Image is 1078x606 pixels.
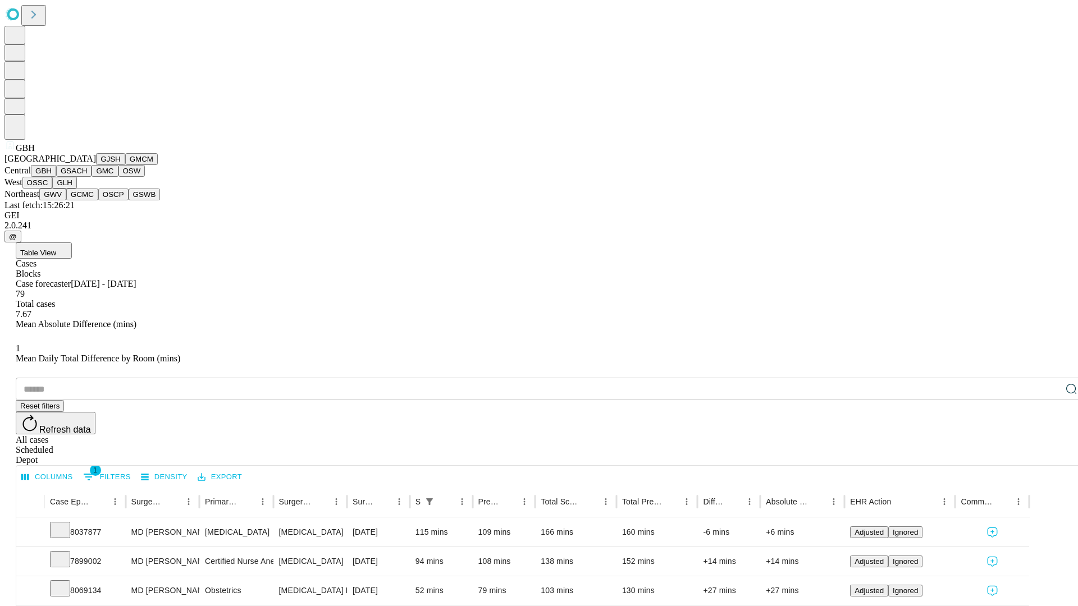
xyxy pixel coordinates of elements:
button: Sort [810,494,826,509]
span: Mean Daily Total Difference by Room (mins) [16,353,180,363]
button: GCMC [66,189,98,200]
button: Reset filters [16,400,64,412]
div: [MEDICAL_DATA] [279,547,341,576]
button: Sort [663,494,679,509]
div: 138 mins [541,547,611,576]
button: Show filters [80,468,134,486]
span: 1 [90,465,101,476]
span: @ [9,232,17,241]
span: Total cases [16,299,55,309]
span: 1 [16,343,20,353]
div: 2.0.241 [4,221,1074,231]
span: West [4,177,22,187]
span: Refresh data [39,425,91,434]
span: [GEOGRAPHIC_DATA] [4,154,96,163]
button: Sort [165,494,181,509]
span: Adjusted [855,586,884,595]
button: GSWB [129,189,161,200]
button: Menu [598,494,614,509]
button: GSACH [56,165,92,177]
button: Refresh data [16,412,95,434]
div: Surgery Name [279,497,312,506]
span: Reset filters [20,402,60,410]
button: Show filters [422,494,437,509]
div: +14 mins [703,547,755,576]
div: +27 mins [703,576,755,605]
span: Last fetch: 15:26:21 [4,200,75,210]
button: GMC [92,165,118,177]
button: Table View [16,242,72,259]
button: Menu [391,494,407,509]
button: Menu [255,494,271,509]
span: Central [4,166,31,175]
button: Sort [501,494,517,509]
div: [MEDICAL_DATA] [279,518,341,547]
span: Case forecaster [16,279,71,288]
div: Total Predicted Duration [622,497,663,506]
span: 7.67 [16,309,31,319]
button: OSSC [22,177,53,189]
button: Sort [726,494,742,509]
span: Table View [20,249,56,257]
button: Adjusted [850,526,888,538]
div: Certified Nurse Anesthetist [205,547,267,576]
div: +6 mins [766,518,839,547]
div: Difference [703,497,725,506]
button: Ignored [888,555,922,567]
button: Menu [107,494,123,509]
div: 108 mins [478,547,530,576]
button: Sort [239,494,255,509]
div: 1 active filter [422,494,437,509]
span: Adjusted [855,557,884,566]
button: Export [195,469,245,486]
button: Sort [892,494,908,509]
div: MD [PERSON_NAME] [PERSON_NAME] Md [131,576,194,605]
span: Ignored [893,586,918,595]
button: Ignored [888,585,922,596]
button: Menu [328,494,344,509]
button: Menu [517,494,532,509]
button: Sort [376,494,391,509]
div: [MEDICAL_DATA] [205,518,267,547]
button: Ignored [888,526,922,538]
div: Absolute Difference [766,497,809,506]
div: 8037877 [50,518,120,547]
button: Expand [22,552,39,572]
div: [DATE] [353,518,404,547]
div: 52 mins [415,576,467,605]
button: Menu [742,494,757,509]
div: Obstetrics [205,576,267,605]
div: 103 mins [541,576,611,605]
span: Northeast [4,189,39,199]
div: 115 mins [415,518,467,547]
button: Sort [995,494,1011,509]
div: 166 mins [541,518,611,547]
div: Comments [961,497,993,506]
span: Ignored [893,528,918,536]
span: [DATE] - [DATE] [71,279,136,288]
button: Select columns [19,469,76,486]
button: Adjusted [850,585,888,596]
div: -6 mins [703,518,755,547]
div: 160 mins [622,518,692,547]
button: Sort [438,494,454,509]
span: Ignored [893,557,918,566]
div: Surgery Date [353,497,374,506]
button: OSW [118,165,145,177]
button: Menu [454,494,470,509]
button: Adjusted [850,555,888,567]
div: Case Epic Id [50,497,90,506]
button: Sort [92,494,107,509]
div: Surgeon Name [131,497,164,506]
div: [MEDICAL_DATA] DELIVERY AND [MEDICAL_DATA] CARE [279,576,341,605]
div: GEI [4,210,1074,221]
button: GBH [31,165,56,177]
button: Expand [22,581,39,601]
span: 79 [16,289,25,299]
div: [DATE] [353,547,404,576]
button: Menu [937,494,952,509]
button: Expand [22,523,39,543]
button: OSCP [98,189,129,200]
button: Density [138,469,190,486]
button: GMCM [125,153,158,165]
